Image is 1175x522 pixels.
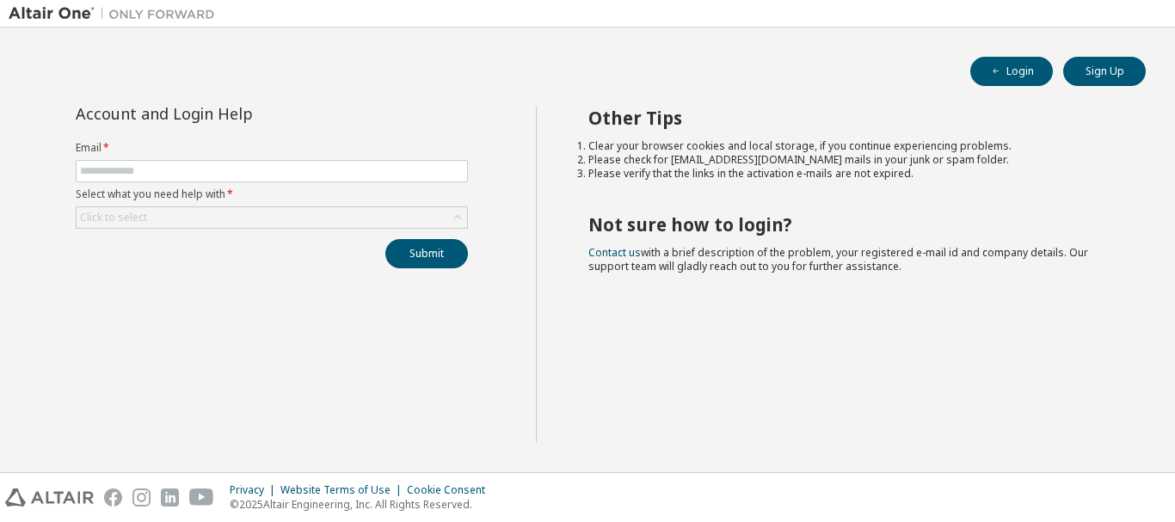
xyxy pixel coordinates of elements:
[80,211,147,224] div: Click to select
[161,488,179,507] img: linkedin.svg
[588,153,1116,167] li: Please check for [EMAIL_ADDRESS][DOMAIN_NAME] mails in your junk or spam folder.
[76,187,468,201] label: Select what you need help with
[588,107,1116,129] h2: Other Tips
[588,139,1116,153] li: Clear your browser cookies and local storage, if you continue experiencing problems.
[77,207,467,228] div: Click to select
[230,483,280,497] div: Privacy
[189,488,214,507] img: youtube.svg
[5,488,94,507] img: altair_logo.svg
[76,107,390,120] div: Account and Login Help
[76,141,468,155] label: Email
[385,239,468,268] button: Submit
[132,488,151,507] img: instagram.svg
[104,488,122,507] img: facebook.svg
[588,213,1116,236] h2: Not sure how to login?
[588,245,641,260] a: Contact us
[230,497,495,512] p: © 2025 Altair Engineering, Inc. All Rights Reserved.
[9,5,224,22] img: Altair One
[1063,57,1146,86] button: Sign Up
[407,483,495,497] div: Cookie Consent
[970,57,1053,86] button: Login
[588,167,1116,181] li: Please verify that the links in the activation e-mails are not expired.
[588,245,1088,273] span: with a brief description of the problem, your registered e-mail id and company details. Our suppo...
[280,483,407,497] div: Website Terms of Use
